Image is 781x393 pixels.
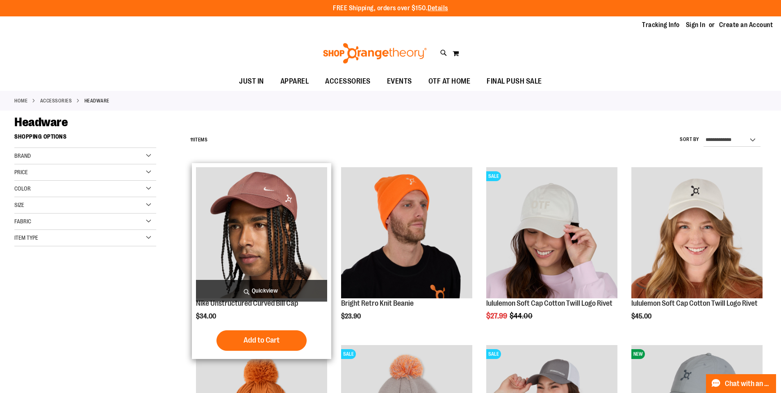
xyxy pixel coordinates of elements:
span: Fabric [14,218,31,225]
button: Chat with an Expert [706,374,776,393]
span: ACCESSORIES [325,72,371,91]
a: OTF lululemon Soft Cap Cotton Twill Logo Rivet KhakiSALE [486,167,617,300]
span: JUST IN [239,72,264,91]
span: SALE [341,349,356,359]
span: OTF AT HOME [428,72,471,91]
span: Item Type [14,234,38,241]
span: $27.99 [486,312,508,320]
a: Sign In [686,20,706,30]
span: Headware [14,115,68,129]
img: OTF lululemon Soft Cap Cotton Twill Logo Rivet Khaki [486,167,617,298]
img: Bright Retro Knit Beanie [341,167,472,298]
span: SALE [486,171,501,181]
div: product [337,163,476,341]
span: SALE [486,349,501,359]
a: JUST IN [231,72,272,91]
a: Main view of 2024 Convention lululemon Soft Cap Cotton Twill Logo Rivet [631,167,763,300]
a: APPAREL [272,72,317,91]
span: FINAL PUSH SALE [487,72,542,91]
a: Tracking Info [642,20,680,30]
span: Brand [14,152,31,159]
div: product [482,163,622,341]
a: Home [14,97,27,104]
strong: Headware [84,97,109,104]
span: Size [14,202,24,208]
span: $23.90 [341,313,362,320]
a: Details [428,5,448,12]
a: ACCESSORIES [317,72,379,91]
a: Bright Retro Knit Beanie [341,299,414,307]
span: APPAREL [280,72,309,91]
a: Bright Retro Knit Beanie [341,167,472,300]
strong: Shopping Options [14,129,156,148]
span: NEW [631,349,645,359]
span: Color [14,185,31,192]
img: Main view of 2024 Convention lululemon Soft Cap Cotton Twill Logo Rivet [631,167,763,298]
img: Shop Orangetheory [322,43,428,64]
span: Price [14,169,28,175]
a: Nike Unstructured Curved Bill Cap [196,167,327,300]
a: Create an Account [719,20,773,30]
span: $45.00 [631,313,653,320]
div: product [192,163,331,359]
a: OTF AT HOME [420,72,479,91]
a: lululemon Soft Cap Cotton Twill Logo Rivet [631,299,758,307]
a: EVENTS [379,72,420,91]
div: product [627,163,767,341]
a: Quickview [196,280,327,302]
span: Chat with an Expert [725,380,771,388]
span: EVENTS [387,72,412,91]
button: Add to Cart [216,330,307,351]
a: ACCESSORIES [40,97,72,104]
a: FINAL PUSH SALE [478,72,550,91]
span: $44.00 [510,312,534,320]
a: lululemon Soft Cap Cotton Twill Logo Rivet [486,299,613,307]
span: 11 [190,137,194,143]
span: Add to Cart [244,336,280,345]
h2: Items [190,134,208,146]
span: $34.00 [196,313,217,320]
label: Sort By [680,136,699,143]
p: FREE Shipping, orders over $150. [333,4,448,13]
a: Nike Unstructured Curved Bill Cap [196,299,298,307]
img: Nike Unstructured Curved Bill Cap [196,167,327,298]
